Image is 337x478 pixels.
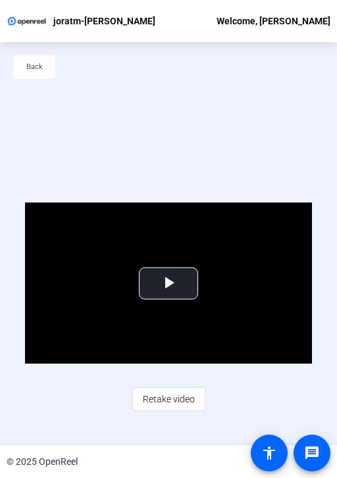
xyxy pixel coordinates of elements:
button: Play Video [139,267,198,299]
p: joratm-[PERSON_NAME] [53,13,155,29]
button: Back [13,55,55,79]
mat-icon: accessibility [261,445,277,461]
mat-icon: message [304,445,320,461]
button: Retake video [132,387,205,411]
span: Back [26,57,43,77]
div: © 2025 OpenReel [7,455,78,469]
div: Welcome, [PERSON_NAME] [217,13,330,29]
span: Retake video [143,387,195,412]
div: Video Player [25,203,311,364]
img: OpenReel logo [7,14,47,28]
